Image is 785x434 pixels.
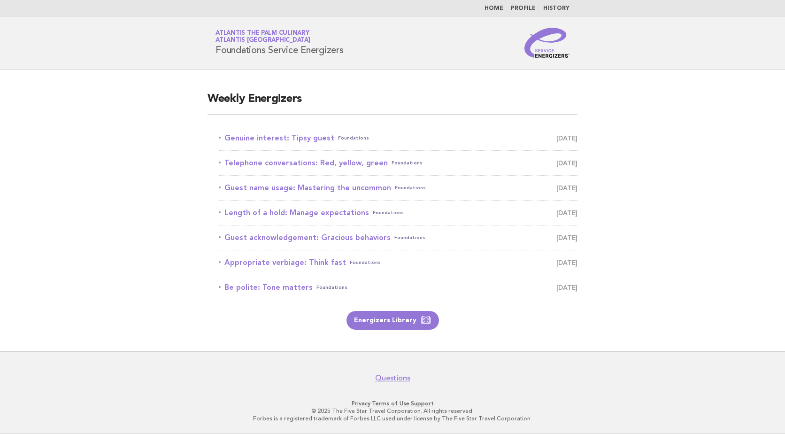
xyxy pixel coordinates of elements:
[208,92,577,115] h2: Weekly Energizers
[372,400,409,407] a: Terms of Use
[524,28,570,58] img: Service Energizers
[352,400,370,407] a: Privacy
[392,156,423,170] span: Foundations
[511,6,536,11] a: Profile
[105,407,680,415] p: © 2025 The Five Star Travel Corporation. All rights reserved.
[346,311,439,330] a: Energizers Library
[556,156,577,170] span: [DATE]
[556,256,577,269] span: [DATE]
[219,231,577,244] a: Guest acknowledgement: Gracious behaviorsFoundations [DATE]
[556,132,577,145] span: [DATE]
[556,281,577,294] span: [DATE]
[219,132,577,145] a: Genuine interest: Tipsy guestFoundations [DATE]
[338,132,369,145] span: Foundations
[215,30,310,43] a: Atlantis The Palm CulinaryAtlantis [GEOGRAPHIC_DATA]
[219,156,577,170] a: Telephone conversations: Red, yellow, greenFoundations [DATE]
[375,373,410,383] a: Questions
[105,415,680,422] p: Forbes is a registered trademark of Forbes LLC used under license by The Five Star Travel Corpora...
[556,181,577,194] span: [DATE]
[219,256,577,269] a: Appropriate verbiage: Think fastFoundations [DATE]
[219,206,577,219] a: Length of a hold: Manage expectationsFoundations [DATE]
[411,400,434,407] a: Support
[543,6,570,11] a: History
[556,206,577,219] span: [DATE]
[105,400,680,407] p: · ·
[394,231,425,244] span: Foundations
[215,31,344,55] h1: Foundations Service Energizers
[373,206,404,219] span: Foundations
[485,6,503,11] a: Home
[350,256,381,269] span: Foundations
[219,181,577,194] a: Guest name usage: Mastering the uncommonFoundations [DATE]
[395,181,426,194] span: Foundations
[215,38,310,44] span: Atlantis [GEOGRAPHIC_DATA]
[219,281,577,294] a: Be polite: Tone mattersFoundations [DATE]
[556,231,577,244] span: [DATE]
[316,281,347,294] span: Foundations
